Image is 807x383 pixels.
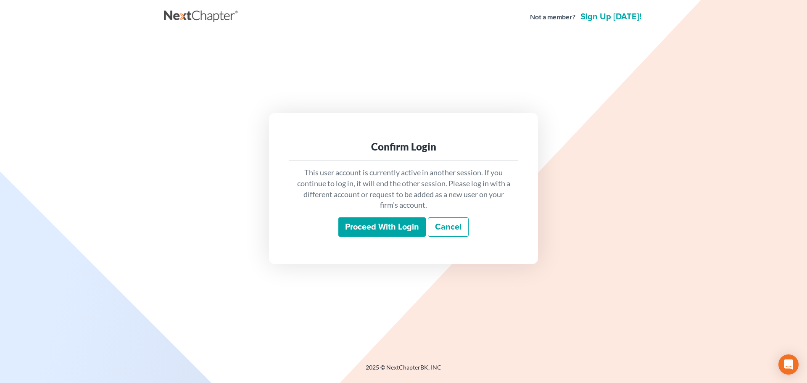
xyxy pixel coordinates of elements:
[338,217,426,237] input: Proceed with login
[428,217,469,237] a: Cancel
[579,13,643,21] a: Sign up [DATE]!
[296,167,511,211] p: This user account is currently active in another session. If you continue to log in, it will end ...
[778,354,799,375] div: Open Intercom Messenger
[164,363,643,378] div: 2025 © NextChapterBK, INC
[296,140,511,153] div: Confirm Login
[530,12,575,22] strong: Not a member?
